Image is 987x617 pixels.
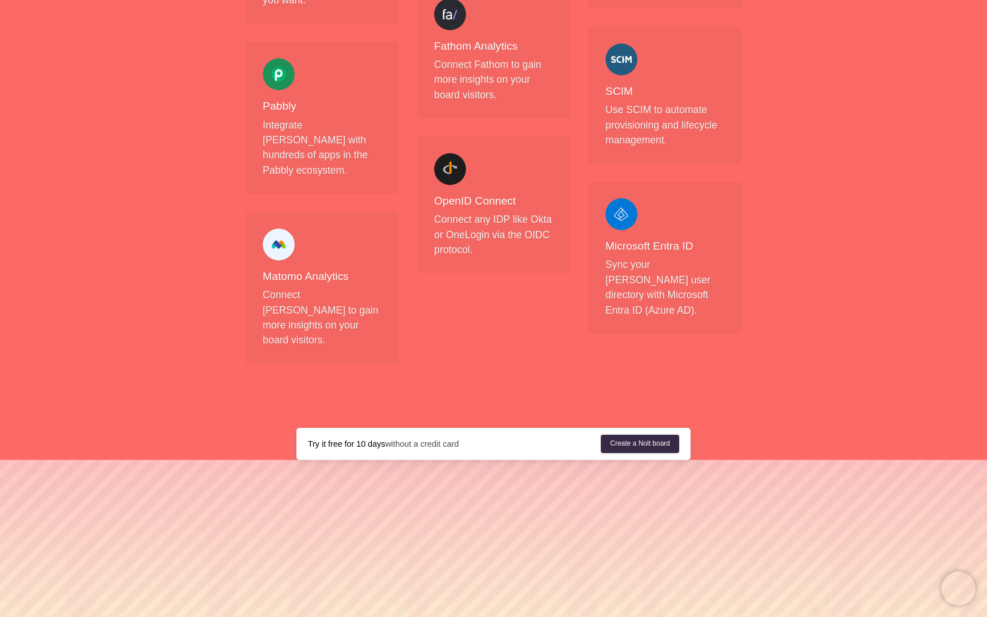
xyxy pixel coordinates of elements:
h4: OpenID Connect [434,194,553,209]
div: without a credit card [308,438,601,450]
p: Connect Fathom to gain more insights on your board visitors. [434,57,553,102]
h4: Fathom Analytics [434,39,553,54]
h4: SCIM [605,85,724,99]
strong: Try it free for 10 days [308,439,385,448]
a: Create a Nolt board [601,435,679,453]
iframe: Chatra live chat [941,571,976,606]
p: Sync your [PERSON_NAME] user directory with Microsoft Entra ID (Azure AD). [605,257,724,318]
h4: Pabbly [263,99,382,114]
p: Connect [PERSON_NAME] to gain more insights on your board visitors. [263,287,382,348]
h4: Microsoft Entra ID [605,239,724,254]
p: Connect any IDP like Okta or OneLogin via the OIDC protocol. [434,212,553,257]
h4: Matomo Analytics [263,270,382,284]
p: Integrate [PERSON_NAME] with hundreds of apps in the Pabbly ecosystem. [263,118,382,178]
p: Use SCIM to automate provisioning and lifecycle management. [605,102,724,147]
